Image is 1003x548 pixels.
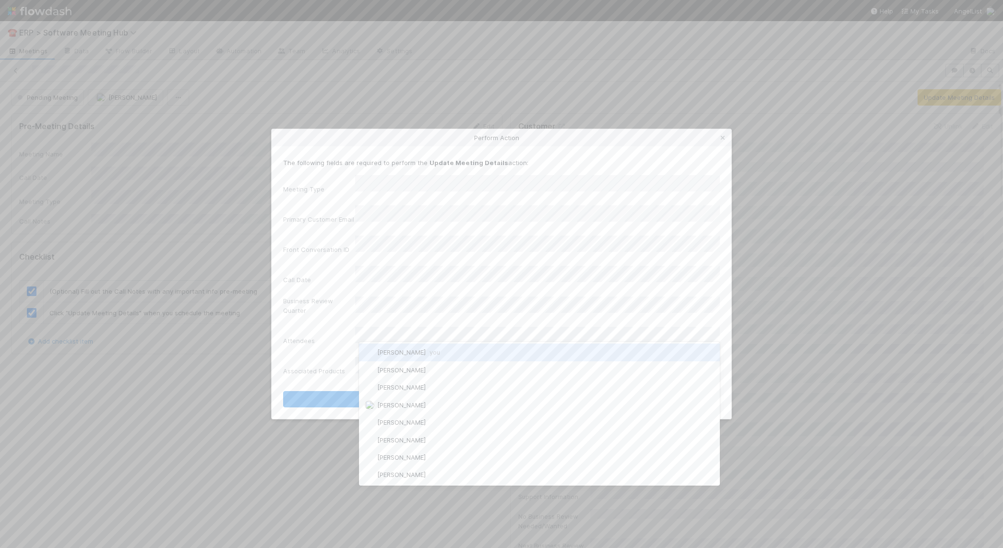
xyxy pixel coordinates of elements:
img: avatar_ef15843f-6fde-4057-917e-3fb236f438ca.png [365,383,374,393]
span: [PERSON_NAME] [377,471,426,478]
label: Front Conversation ID [283,245,349,254]
span: [PERSON_NAME] [377,348,440,356]
img: avatar_df83acd9-d480-4d6e-a150-67f005a3ea0d.png [365,365,374,375]
span: [PERSON_NAME] [377,383,426,391]
p: The following fields are required to perform the action: [283,158,720,167]
label: Call Date [283,275,311,285]
img: avatar_7e1c67d1-c55a-4d71-9394-c171c6adeb61.png [365,418,374,428]
label: Business Review Quarter [283,296,355,315]
span: you [430,348,440,356]
span: [PERSON_NAME] [377,401,426,409]
span: [PERSON_NAME] [377,436,426,444]
img: avatar_ec9c1780-91d7-48bb-898e-5f40cebd5ff8.png [365,348,374,357]
img: avatar_373edd95-16a2-4147-b8bb-00c056c2609c.png [365,470,374,480]
img: avatar_94755d3c-0a5e-4256-8cb7-2e20531dc2e8.png [365,435,374,445]
span: [PERSON_NAME] [377,418,426,426]
span: [PERSON_NAME] [377,453,426,461]
label: Meeting Type [283,184,324,194]
label: Attendees [283,336,315,345]
label: Associated Products [283,366,345,376]
div: Perform Action [272,129,731,146]
strong: Update Meeting Details [430,159,508,167]
label: Primary Customer Email [283,214,354,224]
span: [PERSON_NAME] [377,366,426,374]
img: avatar_31a23b92-6f17-4cd3-bc91-ece30a602713.png [365,400,374,410]
img: avatar_45be8e68-2e72-4a3c-bd29-9fbb9e1014f2.png [365,453,374,462]
button: Update Meeting Details [283,391,720,407]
